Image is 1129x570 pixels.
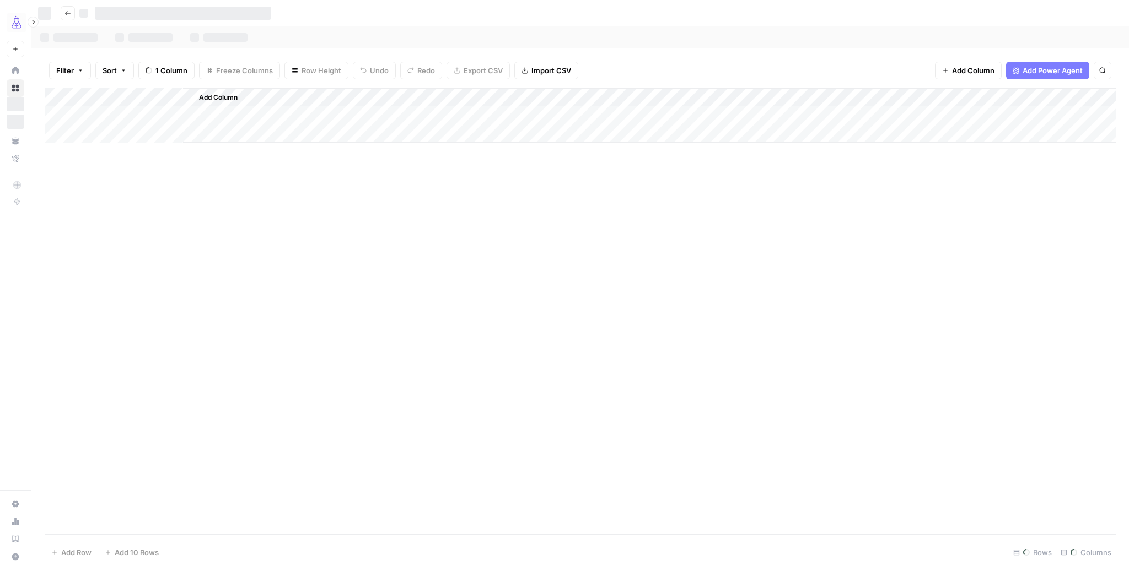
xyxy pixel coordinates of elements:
[61,547,92,558] span: Add Row
[7,132,24,150] a: Your Data
[45,544,98,561] button: Add Row
[7,548,24,566] button: Help + Support
[49,62,91,79] button: Filter
[464,65,503,76] span: Export CSV
[98,544,165,561] button: Add 10 Rows
[1056,544,1116,561] div: Columns
[1009,544,1056,561] div: Rows
[7,79,24,97] a: Browse
[447,62,510,79] button: Export CSV
[115,547,159,558] span: Add 10 Rows
[56,65,74,76] span: Filter
[514,62,578,79] button: Import CSV
[95,62,134,79] button: Sort
[417,65,435,76] span: Redo
[216,65,273,76] span: Freeze Columns
[370,65,389,76] span: Undo
[199,62,280,79] button: Freeze Columns
[103,65,117,76] span: Sort
[1006,62,1089,79] button: Add Power Agent
[7,62,24,79] a: Home
[138,62,195,79] button: 1 Column
[302,65,341,76] span: Row Height
[185,90,242,105] button: Add Column
[353,62,396,79] button: Undo
[531,65,571,76] span: Import CSV
[7,495,24,513] a: Settings
[7,530,24,548] a: Learning Hub
[7,150,24,167] a: Flightpath
[284,62,348,79] button: Row Height
[199,93,238,102] span: Add Column
[7,9,24,36] button: Workspace: AirOps Growth
[952,65,994,76] span: Add Column
[1023,65,1083,76] span: Add Power Agent
[7,513,24,530] a: Usage
[935,62,1002,79] button: Add Column
[7,13,26,32] img: AirOps Growth Logo
[155,65,187,76] span: 1 Column
[400,62,442,79] button: Redo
